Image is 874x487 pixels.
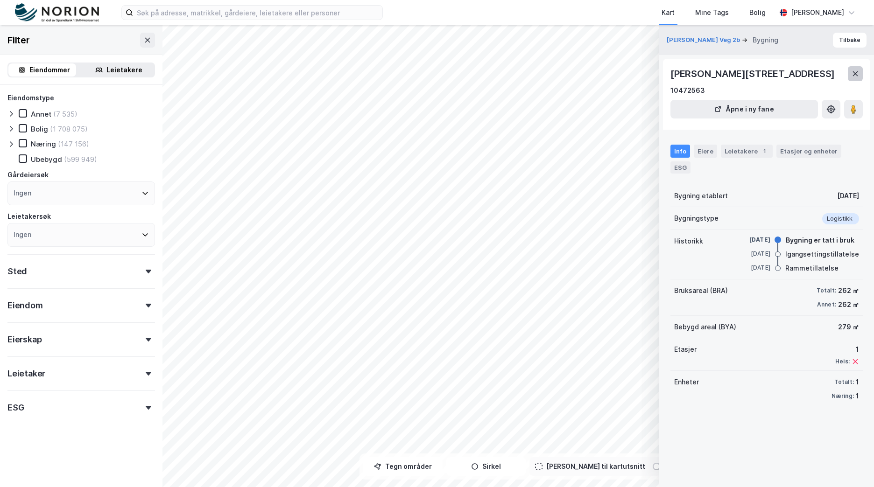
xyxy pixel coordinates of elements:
div: Leietaker [7,368,45,379]
div: ESG [670,161,691,174]
div: Eiendomstype [7,92,54,104]
div: Annet [31,110,51,118]
div: Bygning er tatt i bruk [786,235,854,246]
button: Tilbake [833,33,867,48]
div: Eiere [694,145,717,158]
div: Næring: [832,392,854,400]
div: 279 ㎡ [838,321,859,333]
div: Næring [31,139,56,148]
div: ESG [7,402,24,413]
div: Ingen [14,188,31,199]
div: Totalt: [817,287,836,294]
div: [DATE] [733,236,770,244]
div: Gårdeiersøk [7,169,49,181]
div: 1 [835,344,859,355]
div: 1 [856,376,859,388]
div: Sted [7,266,27,277]
div: Bolig [749,7,766,18]
div: Etasjer [674,344,697,355]
div: 1 [760,146,769,156]
input: Søk på adresse, matrikkel, gårdeiere, leietakere eller personer [133,6,382,20]
img: norion-logo.80e7a08dc31c2e691866.png [15,3,99,22]
div: Enheter [674,376,699,388]
div: [DATE] [733,264,770,272]
div: [DATE] [733,250,770,258]
div: Bolig [31,125,48,133]
div: Info [670,145,690,158]
div: [PERSON_NAME] [791,7,844,18]
div: Ubebygd [31,155,62,164]
div: Eiendommer [29,64,70,76]
div: Igangsettingstillatelse [785,249,859,260]
div: Bebygd areal (BYA) [674,321,736,333]
div: Leietakersøk [7,211,51,222]
div: Bygning [753,35,778,46]
iframe: Chat Widget [827,442,874,487]
div: 262 ㎡ [838,285,859,296]
div: Eierskap [7,334,42,345]
button: Sirkel [446,457,526,476]
div: Ingen [14,229,31,240]
div: Bruksareal (BRA) [674,285,728,296]
div: Leietakere [721,145,773,158]
div: [PERSON_NAME] til kartutsnitt [546,461,645,472]
div: Kontrollprogram for chat [827,442,874,487]
div: (147 156) [58,139,89,148]
div: Totalt: [834,378,854,386]
div: Rammetillatelse [785,263,839,274]
div: Historikk [674,236,703,247]
div: Eiendom [7,300,43,311]
div: Leietakere [106,64,142,76]
div: Filter [7,33,30,48]
div: (7 535) [53,110,78,118]
div: 10472563 [670,85,705,96]
div: Heis: [835,358,850,365]
div: Mine Tags [695,7,729,18]
div: Annet: [817,301,836,308]
div: Etasjer og enheter [780,147,838,155]
div: [DATE] [837,190,859,202]
button: Åpne i ny fane [670,100,818,118]
div: 262 ㎡ [838,299,859,310]
div: [PERSON_NAME][STREET_ADDRESS] [670,66,837,81]
div: Kart [662,7,675,18]
div: 1 [856,390,859,402]
div: (599 949) [64,155,97,164]
div: Bygningstype [674,213,719,224]
div: Bygning etablert [674,190,728,202]
button: Tegn områder [363,457,443,476]
div: (1 708 075) [50,125,88,133]
button: [PERSON_NAME] Veg 2b [667,35,742,45]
